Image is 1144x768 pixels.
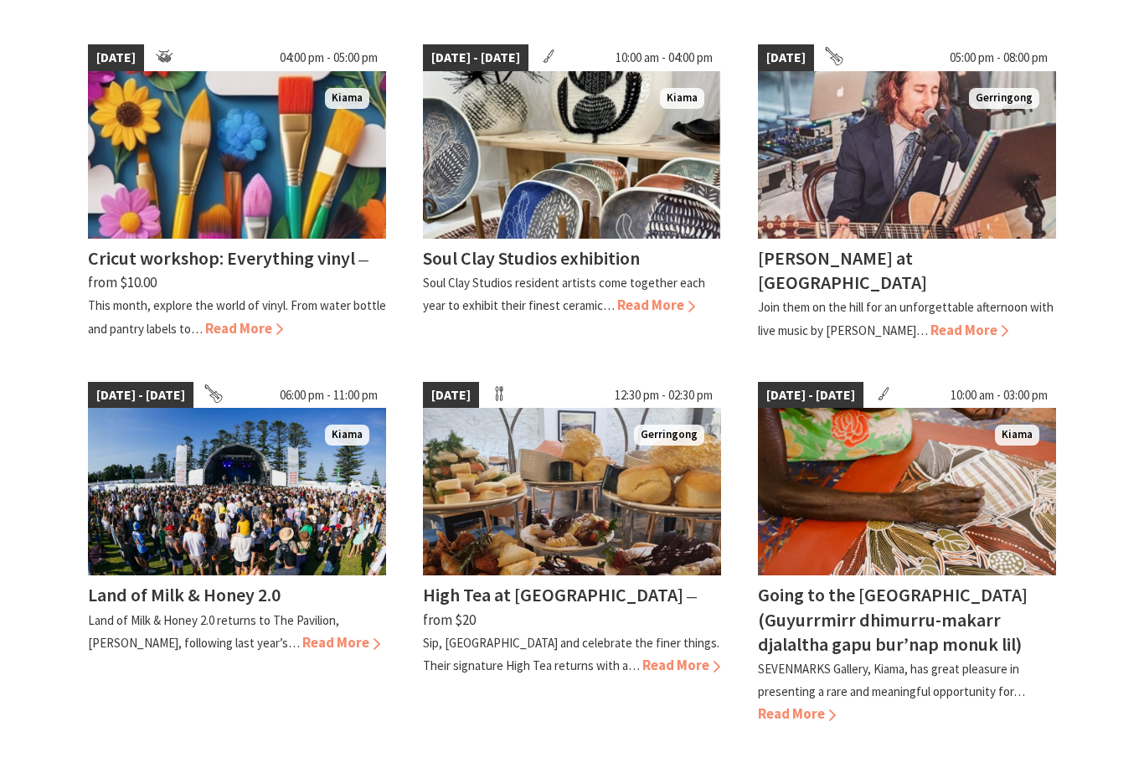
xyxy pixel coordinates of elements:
p: Join them on the hill for an unforgettable afternoon with live music by [PERSON_NAME]… [758,299,1054,338]
span: 04:00 pm - 05:00 pm [271,44,386,71]
span: [DATE] [88,44,144,71]
h4: Soul Clay Studios exhibition [423,246,640,270]
span: 05:00 pm - 08:00 pm [941,44,1056,71]
span: 12:30 pm - 02:30 pm [606,382,721,409]
p: Sip, [GEOGRAPHIC_DATA] and celebrate the finer things. Their signature High Tea returns with a… [423,635,719,673]
span: 06:00 pm - 11:00 pm [271,382,386,409]
span: [DATE] [423,382,479,409]
a: [DATE] 12:30 pm - 02:30 pm High Tea Gerringong High Tea at [GEOGRAPHIC_DATA] ⁠— from $20 Sip, [GE... [423,382,721,726]
span: [DATE] - [DATE] [423,44,528,71]
h4: [PERSON_NAME] at [GEOGRAPHIC_DATA] [758,246,927,294]
span: Gerringong [634,425,704,446]
span: Kiama [660,88,704,109]
img: Makers & Creators workshop [88,71,386,239]
img: Clearly [88,408,386,575]
span: Read More [302,633,380,652]
span: Read More [642,656,720,674]
span: 10:00 am - 04:00 pm [607,44,721,71]
span: [DATE] [758,44,814,71]
span: [DATE] - [DATE] [88,382,193,409]
a: [DATE] 05:00 pm - 08:00 pm Anthony Hughes Gerringong [PERSON_NAME] at [GEOGRAPHIC_DATA] Join them... [758,44,1056,341]
img: Aboriginal artist Joy Borruwa sitting on the floor painting [758,408,1056,575]
span: Read More [930,321,1008,339]
span: Read More [617,296,695,314]
a: [DATE] 04:00 pm - 05:00 pm Makers & Creators workshop Kiama Cricut workshop: Everything vinyl ⁠— ... [88,44,386,341]
span: Gerringong [969,88,1039,109]
span: Read More [205,319,283,338]
h4: Land of Milk & Honey 2.0 [88,583,281,606]
span: Kiama [995,425,1039,446]
span: Read More [758,704,836,723]
h4: Going to the [GEOGRAPHIC_DATA] (Guyurrmirr dhimurru-makarr djalaltha gapu bur’nap monuk lil) [758,583,1028,655]
p: This month, explore the world of vinyl. From water bottle and pantry labels to… [88,297,386,336]
img: High Tea [423,408,721,575]
p: Land of Milk & Honey 2.0 returns to The Pavilion, [PERSON_NAME], following last year’s… [88,612,339,651]
span: [DATE] - [DATE] [758,382,863,409]
h4: Cricut workshop: Everything vinyl [88,246,355,270]
img: Anthony Hughes [758,71,1056,239]
span: ⁠— from $20 [423,587,698,628]
p: Soul Clay Studios resident artists come together each year to exhibit their finest ceramic… [423,275,705,313]
p: SEVENMARKS Gallery, Kiama, has great pleasure in presenting a rare and meaningful opportunity for… [758,661,1025,699]
a: [DATE] - [DATE] 10:00 am - 03:00 pm Aboriginal artist Joy Borruwa sitting on the floor painting K... [758,382,1056,726]
span: Kiama [325,88,369,109]
span: 10:00 am - 03:00 pm [942,382,1056,409]
a: [DATE] - [DATE] 06:00 pm - 11:00 pm Clearly Kiama Land of Milk & Honey 2.0 Land of Milk & Honey 2... [88,382,386,726]
h4: High Tea at [GEOGRAPHIC_DATA] [423,583,683,606]
span: Kiama [325,425,369,446]
img: Clay display [423,71,721,239]
a: [DATE] - [DATE] 10:00 am - 04:00 pm Clay display Kiama Soul Clay Studios exhibition Soul Clay Stu... [423,44,721,341]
